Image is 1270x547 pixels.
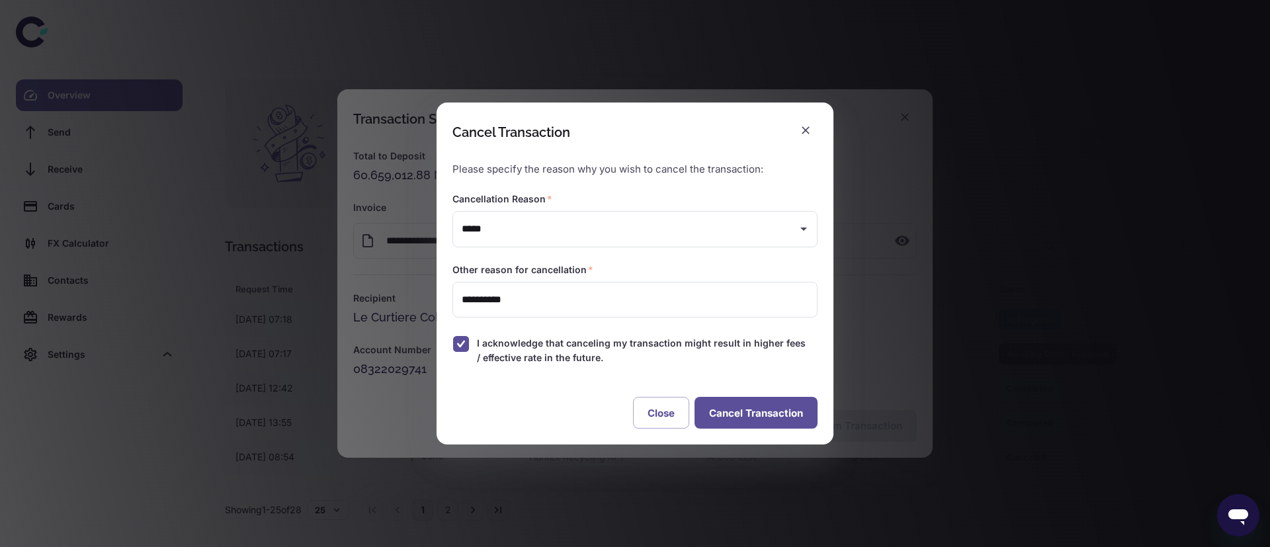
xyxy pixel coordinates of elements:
[794,220,813,238] button: Open
[1217,494,1259,536] iframe: Button to launch messaging window
[452,162,818,177] p: Please specify the reason why you wish to cancel the transaction:
[452,192,552,206] label: Cancellation Reason
[695,397,818,429] button: Cancel Transaction
[477,336,807,365] span: I acknowledge that canceling my transaction might result in higher fees / effective rate in the f...
[452,263,593,276] label: Other reason for cancellation
[633,397,689,429] button: Close
[452,124,570,140] div: Cancel Transaction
